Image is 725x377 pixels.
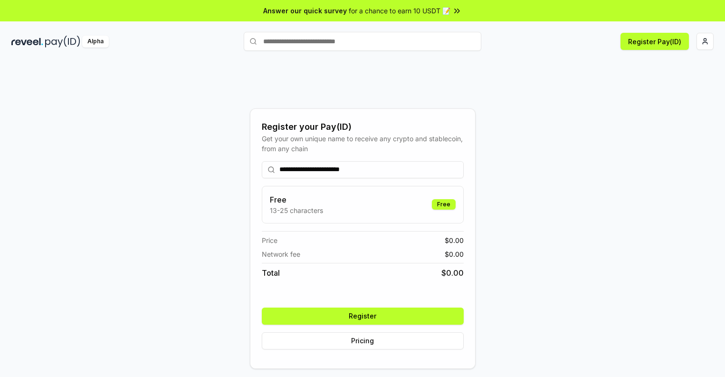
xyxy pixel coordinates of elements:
[262,267,280,279] span: Total
[262,308,464,325] button: Register
[445,235,464,245] span: $ 0.00
[441,267,464,279] span: $ 0.00
[262,332,464,349] button: Pricing
[262,249,300,259] span: Network fee
[349,6,450,16] span: for a chance to earn 10 USDT 📝
[445,249,464,259] span: $ 0.00
[262,120,464,134] div: Register your Pay(ID)
[270,205,323,215] p: 13-25 characters
[262,134,464,154] div: Get your own unique name to receive any crypto and stablecoin, from any chain
[620,33,689,50] button: Register Pay(ID)
[432,199,456,210] div: Free
[45,36,80,48] img: pay_id
[262,235,277,245] span: Price
[263,6,347,16] span: Answer our quick survey
[11,36,43,48] img: reveel_dark
[270,194,323,205] h3: Free
[82,36,109,48] div: Alpha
